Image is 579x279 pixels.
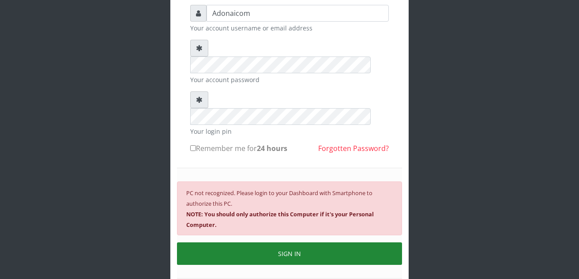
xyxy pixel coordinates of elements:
[186,210,374,229] b: NOTE: You should only authorize this Computer if it's your Personal Computer.
[190,143,287,154] label: Remember me for
[318,143,389,153] a: Forgotten Password?
[177,242,402,265] button: SIGN IN
[190,75,389,84] small: Your account password
[207,5,389,22] input: Username or email address
[186,189,374,229] small: PC not recognized. Please login to your Dashboard with Smartphone to authorize this PC.
[257,143,287,153] b: 24 hours
[190,127,389,136] small: Your login pin
[190,23,389,33] small: Your account username or email address
[190,145,196,151] input: Remember me for24 hours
